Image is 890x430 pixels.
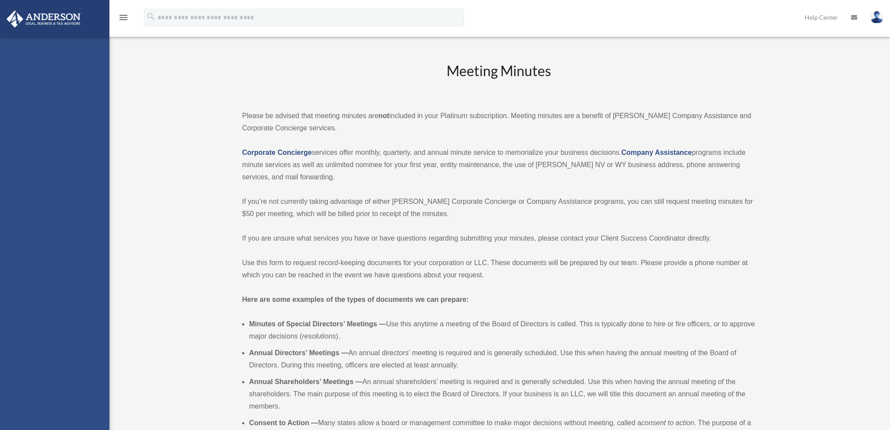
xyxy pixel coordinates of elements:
b: Annual Shareholders’ Meetings — [249,378,362,385]
img: User Pic [870,11,883,24]
b: Consent to Action — [249,419,318,427]
li: An annual shareholders’ meeting is required and is generally scheduled. Use this when having the ... [249,376,755,413]
em: action [675,419,694,427]
p: services offer monthly, quarterly, and annual minute service to memorialize your business decisio... [242,147,755,183]
a: menu [118,15,129,23]
em: resolutions [302,332,336,340]
strong: not [378,112,389,119]
li: An annual directors’ meeting is required and is generally scheduled. Use this when having the ann... [249,347,755,371]
p: Use this form to request record-keeping documents for your corporation or LLC. These documents wi... [242,257,755,281]
p: Please be advised that meeting minutes are included in your Platinum subscription. Meeting minute... [242,110,755,134]
em: consent to [641,419,674,427]
b: Minutes of Special Directors’ Meetings — [249,320,386,328]
a: Company Assistance [621,149,692,156]
i: search [146,12,156,21]
b: Annual Directors’ Meetings — [249,349,348,357]
strong: Here are some examples of the types of documents we can prepare: [242,296,469,303]
img: Anderson Advisors Platinum Portal [4,10,83,28]
a: Corporate Concierge [242,149,312,156]
i: menu [118,12,129,23]
p: If you’re not currently taking advantage of either [PERSON_NAME] Corporate Concierge or Company A... [242,196,755,220]
p: If you are unsure what services you have or have questions regarding submitting your minutes, ple... [242,232,755,245]
li: Use this anytime a meeting of the Board of Directors is called. This is typically done to hire or... [249,318,755,343]
h2: Meeting Minutes [242,61,755,98]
